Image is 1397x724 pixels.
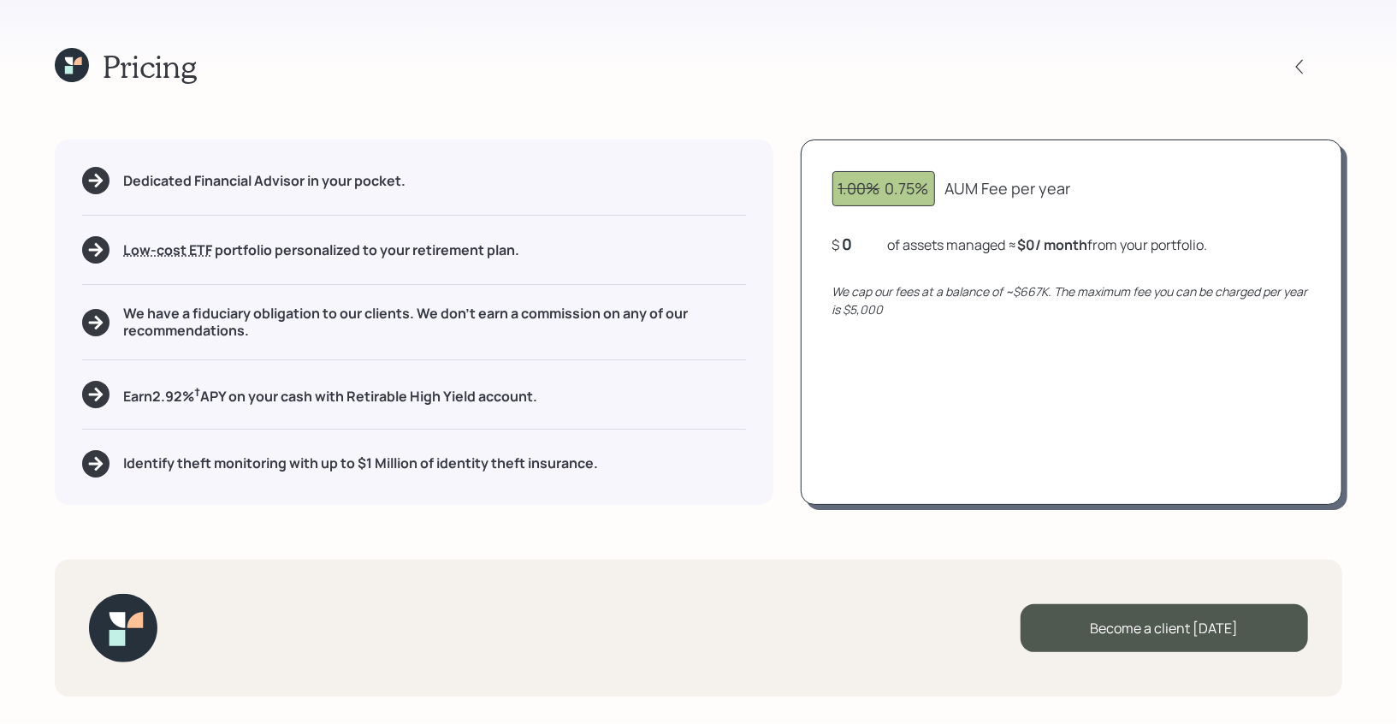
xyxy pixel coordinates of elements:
div: 0 [843,234,885,254]
h5: Earn 2.92 % APY on your cash with Retirable High Yield account. [123,384,537,406]
span: Low-cost ETF [123,240,212,259]
div: Become a client [DATE] [1021,604,1308,652]
h5: Dedicated Financial Advisor in your pocket. [123,173,405,189]
h5: portfolio personalized to your retirement plan. [123,242,519,258]
iframe: Customer reviews powered by Trustpilot [178,579,396,707]
h5: We have a fiduciary obligation to our clients. We don't earn a commission on any of our recommend... [123,306,746,338]
i: We cap our fees at a balance of ~$667K. The maximum fee you can be charged per year is $5,000 [832,283,1308,317]
div: 0.75% [838,177,929,200]
sup: † [194,384,200,400]
b: $0 / month [1018,235,1088,254]
div: AUM Fee per year [945,177,1071,200]
h1: Pricing [103,48,197,85]
span: 1.00% [838,178,880,199]
h5: Identify theft monitoring with up to $1 Million of identity theft insurance. [123,455,598,472]
div: $ of assets managed ≈ from your portfolio . [832,234,1208,255]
